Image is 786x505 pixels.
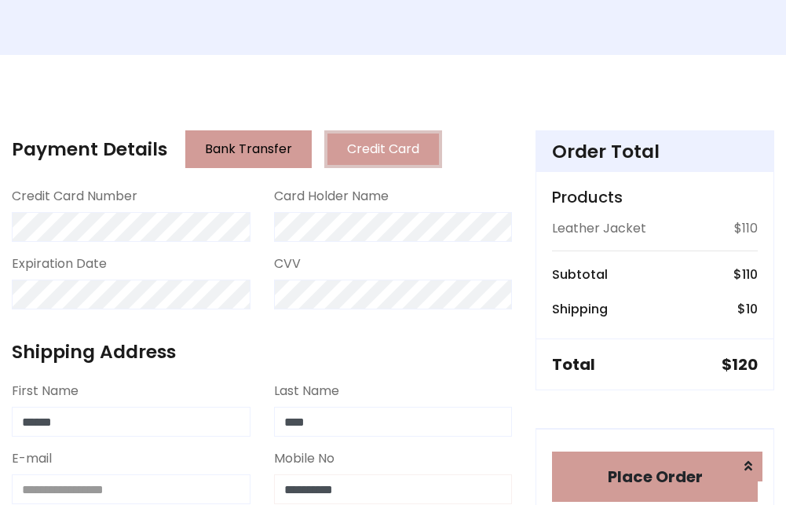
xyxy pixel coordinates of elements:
[737,302,758,317] h6: $
[12,138,167,160] h4: Payment Details
[722,355,758,374] h5: $
[733,267,758,282] h6: $
[552,188,758,207] h5: Products
[274,254,301,273] label: CVV
[274,187,389,206] label: Card Holder Name
[12,341,512,363] h4: Shipping Address
[185,130,312,168] button: Bank Transfer
[12,187,137,206] label: Credit Card Number
[552,302,608,317] h6: Shipping
[732,353,758,375] span: 120
[274,382,339,401] label: Last Name
[552,267,608,282] h6: Subtotal
[12,254,107,273] label: Expiration Date
[552,355,595,374] h5: Total
[12,449,52,468] label: E-mail
[324,130,442,168] button: Credit Card
[12,382,79,401] label: First Name
[552,141,758,163] h4: Order Total
[746,300,758,318] span: 10
[552,452,758,502] button: Place Order
[552,219,646,238] p: Leather Jacket
[734,219,758,238] p: $110
[274,449,335,468] label: Mobile No
[742,265,758,284] span: 110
